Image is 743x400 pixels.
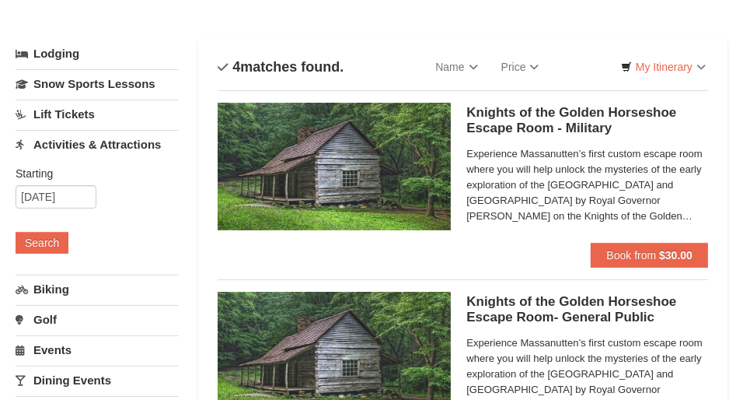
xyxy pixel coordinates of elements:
h5: Knights of the Golden Horseshoe Escape Room- General Public [466,294,708,325]
span: 4 [232,59,240,75]
span: Experience Massanutten’s first custom escape room where you will help unlock the mysteries of the... [466,146,708,224]
a: Dining Events [16,366,179,395]
img: 6619913-501-6e8caf1d.jpg [218,103,451,230]
h5: Knights of the Golden Horseshoe Escape Room - Military [466,105,708,136]
a: Golf [16,305,179,334]
a: Events [16,335,179,364]
h4: matches found. [218,59,344,75]
span: Book from [606,249,656,261]
a: Snow Sports Lessons [16,69,179,98]
a: Biking [16,275,179,304]
a: Price [490,51,551,82]
strong: $30.00 [659,249,692,261]
label: Starting [16,166,167,181]
button: Search [16,232,68,254]
a: Activities & Attractions [16,130,179,159]
a: Lift Tickets [16,100,179,128]
button: Book from $30.00 [591,243,708,268]
a: My Itinerary [611,55,716,79]
a: Name [424,51,489,82]
a: Lodging [16,40,179,68]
